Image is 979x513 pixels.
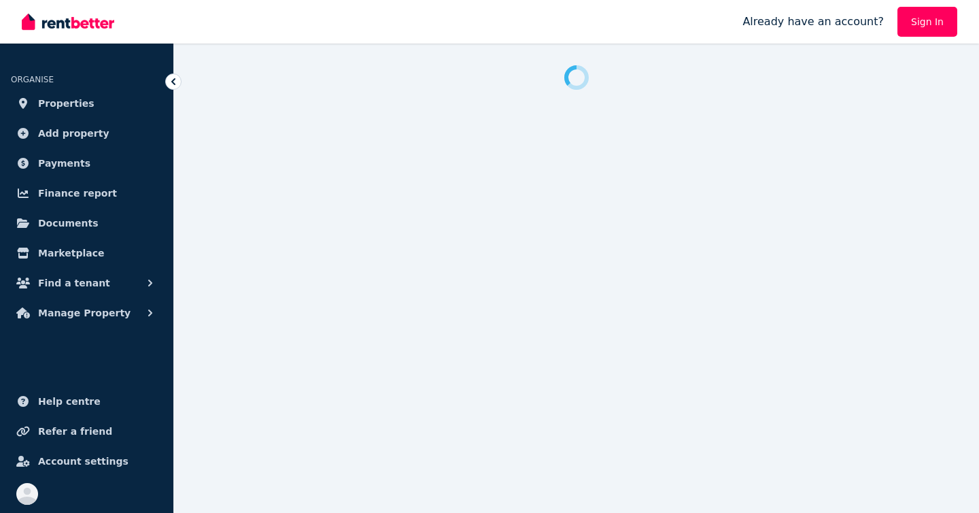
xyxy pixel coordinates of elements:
[11,388,162,415] a: Help centre
[38,453,128,469] span: Account settings
[11,90,162,117] a: Properties
[11,150,162,177] a: Payments
[897,7,957,37] a: Sign In
[38,215,99,231] span: Documents
[11,180,162,207] a: Finance report
[11,75,54,84] span: ORGANISE
[11,299,162,327] button: Manage Property
[11,418,162,445] a: Refer a friend
[38,95,95,112] span: Properties
[11,120,162,147] a: Add property
[38,275,110,291] span: Find a tenant
[11,269,162,297] button: Find a tenant
[38,393,101,410] span: Help centre
[38,155,90,171] span: Payments
[742,14,884,30] span: Already have an account?
[38,423,112,440] span: Refer a friend
[38,125,109,142] span: Add property
[11,448,162,475] a: Account settings
[22,12,114,32] img: RentBetter
[11,210,162,237] a: Documents
[11,239,162,267] a: Marketplace
[38,185,117,201] span: Finance report
[38,305,131,321] span: Manage Property
[38,245,104,261] span: Marketplace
